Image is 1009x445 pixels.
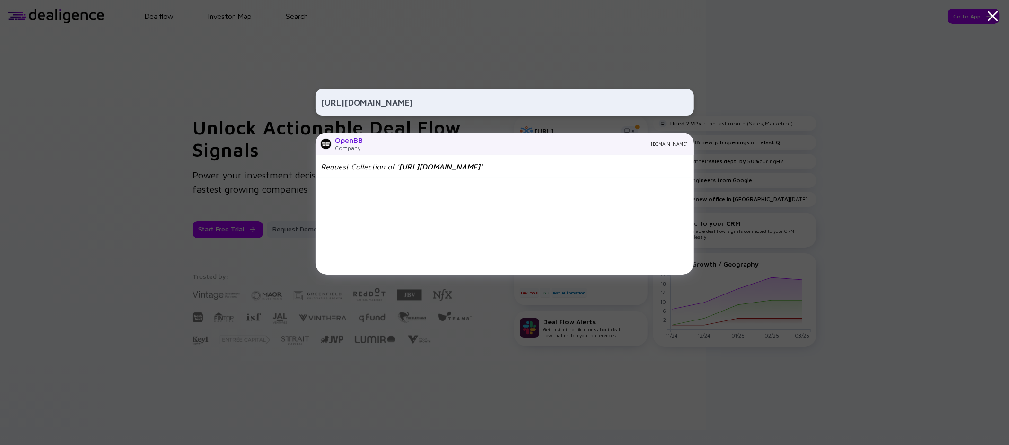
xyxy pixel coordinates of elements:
[335,136,363,144] div: OpenBB
[321,94,688,111] input: Search Company or Investor...
[371,141,688,147] div: [DOMAIN_NAME]
[399,162,481,171] span: [URL][DOMAIN_NAME]
[321,162,483,171] div: Request Collection of ' '
[335,144,363,151] div: Company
